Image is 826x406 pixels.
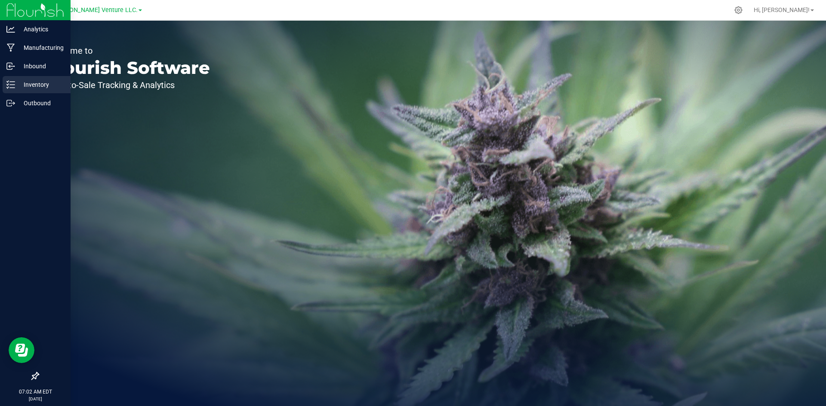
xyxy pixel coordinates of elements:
p: Seed-to-Sale Tracking & Analytics [46,81,210,89]
p: Analytics [15,24,67,34]
inline-svg: Inbound [6,62,15,70]
inline-svg: Outbound [6,99,15,107]
p: Welcome to [46,46,210,55]
div: Manage settings [733,6,744,14]
p: 07:02 AM EDT [4,388,67,396]
inline-svg: Inventory [6,80,15,89]
p: [DATE] [4,396,67,402]
p: Inbound [15,61,67,71]
iframe: Resource center [9,337,34,363]
p: Manufacturing [15,43,67,53]
inline-svg: Analytics [6,25,15,34]
span: Green [PERSON_NAME] Venture LLC. [34,6,138,14]
p: Flourish Software [46,59,210,76]
span: Hi, [PERSON_NAME]! [754,6,810,13]
p: Inventory [15,79,67,90]
inline-svg: Manufacturing [6,43,15,52]
p: Outbound [15,98,67,108]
